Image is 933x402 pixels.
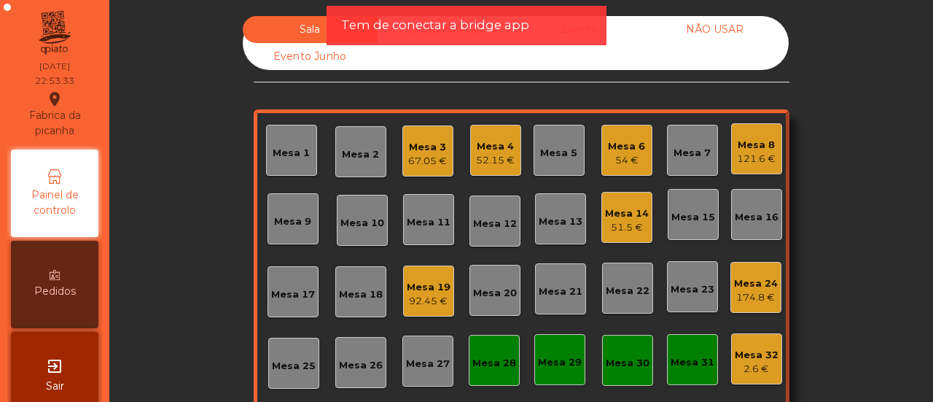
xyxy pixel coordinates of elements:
div: 51.5 € [605,220,649,235]
div: 121.6 € [737,152,776,166]
div: Mesa 2 [342,147,379,162]
img: qpiato [36,7,72,58]
span: Painel de controlo [15,188,95,218]
div: Mesa 25 [272,359,316,374]
div: Mesa 27 [406,357,450,371]
div: [DATE] [39,60,70,73]
span: Pedidos [34,284,76,299]
div: Mesa 31 [671,355,714,370]
span: Sair [46,379,64,394]
div: 2.6 € [735,362,778,376]
i: exit_to_app [46,357,63,375]
div: Mesa 14 [605,206,649,221]
div: Mesa 18 [339,287,383,302]
div: 174.8 € [734,290,778,305]
div: Mesa 32 [735,348,778,363]
div: 67.05 € [408,154,447,169]
div: Mesa 16 [735,210,778,225]
div: 92.45 € [407,294,450,309]
div: Fabrica da picanha [12,90,98,139]
div: Sala [243,16,378,43]
div: 54 € [608,153,645,168]
div: Mesa 26 [339,358,383,373]
div: Mesa 3 [408,140,447,155]
div: Mesa 1 [273,146,310,161]
div: Mesa 19 [407,280,450,295]
div: Mesa 12 [473,217,517,231]
div: Mesa 6 [608,139,645,154]
div: Mesa 5 [540,146,577,161]
div: Evento Junho [243,43,378,70]
div: Mesa 9 [274,214,311,229]
div: Mesa 11 [407,215,450,230]
div: Mesa 20 [473,286,517,301]
div: Mesa 7 [674,146,711,161]
div: Mesa 10 [340,216,384,231]
div: Mesa 8 [737,138,776,152]
div: 22:53:33 [35,74,74,88]
span: Tem de conectar a bridge app [341,16,529,34]
div: Mesa 17 [271,287,315,302]
div: Mesa 22 [606,284,649,298]
div: NÃO USAR [647,16,782,43]
div: Mesa 29 [538,355,582,370]
div: Mesa 4 [476,139,515,154]
div: Mesa 21 [539,285,582,299]
div: 52.15 € [476,153,515,168]
i: location_on [46,90,63,108]
div: Mesa 13 [539,214,582,229]
div: Mesa 15 [671,210,715,225]
div: Mesa 23 [671,282,714,297]
div: Mesa 30 [606,356,649,371]
div: Mesa 28 [472,356,516,371]
div: Mesa 24 [734,277,778,291]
